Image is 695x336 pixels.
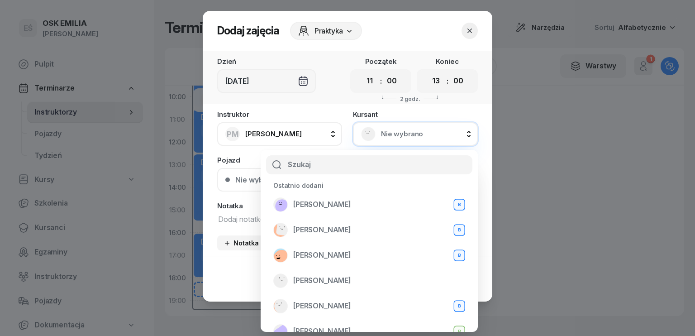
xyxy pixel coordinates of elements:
button: B [453,224,465,236]
span: [PERSON_NAME] [293,199,351,211]
div: B [455,226,464,234]
div: : [380,76,382,86]
span: Praktyka [314,25,343,36]
div: Notatka biurowa [224,239,287,247]
button: Nie wybrano [217,168,478,192]
div: : [447,76,448,86]
span: [PERSON_NAME] [293,275,351,287]
button: B [453,199,465,211]
div: B [455,201,464,209]
span: [PERSON_NAME] [293,300,351,312]
span: Nie wybrano [381,128,470,140]
span: PM [227,130,239,138]
div: B [455,302,464,310]
div: Nie wybrano [235,176,280,183]
div: B [455,328,464,336]
button: PM[PERSON_NAME] [217,122,342,146]
button: B [453,300,465,312]
input: Szukaj [266,155,472,174]
span: Ostatnio dodani [273,182,324,189]
button: B [453,250,465,261]
span: [PERSON_NAME] [293,224,351,236]
h2: Dodaj zajęcia [217,24,279,38]
div: B [455,252,464,259]
span: [PERSON_NAME] [293,250,351,261]
button: Notatka biurowa [217,235,293,250]
span: [PERSON_NAME] [245,130,302,138]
